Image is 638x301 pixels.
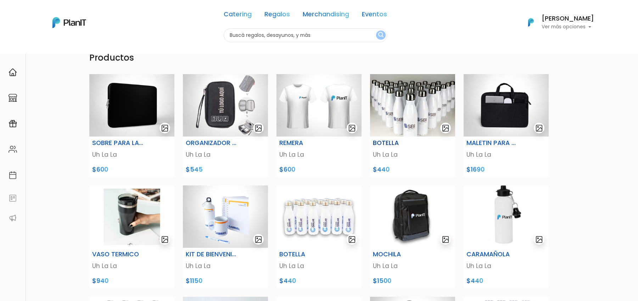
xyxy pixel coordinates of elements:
[535,235,543,244] img: gallery-light
[370,185,455,248] img: Captura_de_pantalla_2025-03-13_164601.png
[523,15,539,30] img: PlanIt Logo
[254,124,263,132] img: gallery-light
[264,11,290,20] a: Regalos
[186,165,203,174] span: $545
[161,235,169,244] img: gallery-light
[466,150,546,159] p: Uh La La
[373,165,390,174] span: $440
[459,185,553,288] a: gallery-light CARAMAÑOLA Uh La La $440
[179,185,272,288] a: gallery-light KIT DE BIENVENIDA Uh La La $1150
[92,139,145,147] h6: SOBRE PARA LAPTOP
[303,11,349,20] a: Merchandising
[224,11,252,20] a: Catering
[89,74,174,136] img: WhatsApp_Image_2023-07-11_at_15.02-PhotoRoom__3_.png
[92,261,172,271] p: Uh La La
[442,124,450,132] img: gallery-light
[373,150,452,159] p: Uh La La
[466,251,519,258] h6: CARAMAÑOLA
[186,251,239,258] h6: KIT DE BIENVENIDA
[9,145,17,154] img: people-662611757002400ad9ed0e3c099ab2801c6687ba6c219adb57efc949bc21e19d.svg
[272,74,366,177] a: gallery-light REMERA Uh La La $600
[92,150,172,159] p: Uh La La
[9,119,17,128] img: campaigns-02234683943229c281be62815700db0a1741e53638e28bf9629b52c665b00959.svg
[373,251,426,258] h6: MOCHILA
[9,194,17,202] img: feedback-78b5a0c8f98aac82b08bfc38622c3050aee476f2c9584af64705fc4e61158814.svg
[362,11,387,20] a: Eventos
[442,235,450,244] img: gallery-light
[459,74,553,177] a: gallery-light MALETIN PARA NOTEBOOK Uh La La $1690
[466,165,485,174] span: $1690
[254,235,263,244] img: gallery-light
[466,261,546,271] p: Uh La La
[179,74,272,177] a: gallery-light ORGANIZADOR DE CABLES Uh La La $545
[279,165,295,174] span: $600
[348,124,356,132] img: gallery-light
[92,251,145,258] h6: VASO TERMICO
[9,94,17,102] img: marketplace-4ceaa7011d94191e9ded77b95e3339b90024bf715f7c57f8cf31f2d8c509eaba.svg
[542,16,594,22] h6: [PERSON_NAME]
[186,139,239,147] h6: ORGANIZADOR DE CABLES
[542,24,594,29] p: Ver más opciones
[466,139,519,147] h6: MALETIN PARA NOTEBOOK
[85,185,179,288] a: gallery-light VASO TERMICO Uh La La $940
[92,277,108,285] span: $940
[85,74,179,177] a: gallery-light SOBRE PARA LAPTOP Uh La La $600
[9,214,17,222] img: partners-52edf745621dab592f3b2c58e3bca9d71375a7ef29c3b500c9f145b62cc070d4.svg
[535,124,543,132] img: gallery-light
[276,74,362,136] img: WhatsApp_Image_2023-04-05_at_09.22-PhotoRoom.png
[279,139,332,147] h6: REMERA
[279,251,332,258] h6: BOTELLA
[373,139,426,147] h6: BOTELLA
[466,277,483,285] span: $440
[279,150,359,159] p: Uh La La
[373,277,391,285] span: $1500
[92,165,108,174] span: $600
[272,185,366,288] a: gallery-light BOTELLA Uh La La $440
[373,261,452,271] p: Uh La La
[186,277,202,285] span: $1150
[186,150,265,159] p: Uh La La
[89,185,174,248] img: WhatsApp_Image_2023-04-20_at_11.36.09.jpg
[85,53,553,63] h4: Productos
[366,185,459,288] a: gallery-light MOCHILA Uh La La $1500
[464,74,549,136] img: WhatsApp_Image_2023-07-11_at_15.02-PhotoRoom.png
[9,171,17,179] img: calendar-87d922413cdce8b2cf7b7f5f62616a5cf9e4887200fb71536465627b3292af00.svg
[37,7,102,21] div: ¿Necesitás ayuda?
[348,235,356,244] img: gallery-light
[9,68,17,77] img: home-e721727adea9d79c4d83392d1f703f7f8bce08238fde08b1acbfd93340b81755.svg
[186,261,265,271] p: Uh La La
[519,13,594,32] button: PlanIt Logo [PERSON_NAME] Ver más opciones
[279,261,359,271] p: Uh La La
[183,74,268,136] img: WhatsApp_Image_2023-07-11_at_15.13-PhotoRoom.png
[183,185,268,248] img: WhatsApp_Image_2023-09-11_at_16.59-PhotoRoom.png
[161,124,169,132] img: gallery-light
[464,185,549,248] img: Captura_de_pantalla_2025-03-13_173533.png
[276,185,362,248] img: 2000___2000-Photoroom__44_.png
[224,28,387,42] input: Buscá regalos, desayunos, y más
[370,74,455,136] img: WhatsApp_Image_2023-05-10_at_11.29.42.jpeg
[52,17,86,28] img: PlanIt Logo
[279,277,296,285] span: $440
[378,32,384,39] img: search_button-432b6d5273f82d61273b3651a40e1bd1b912527efae98b1b7a1b2c0702e16a8d.svg
[366,74,459,177] a: gallery-light BOTELLA Uh La La $440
